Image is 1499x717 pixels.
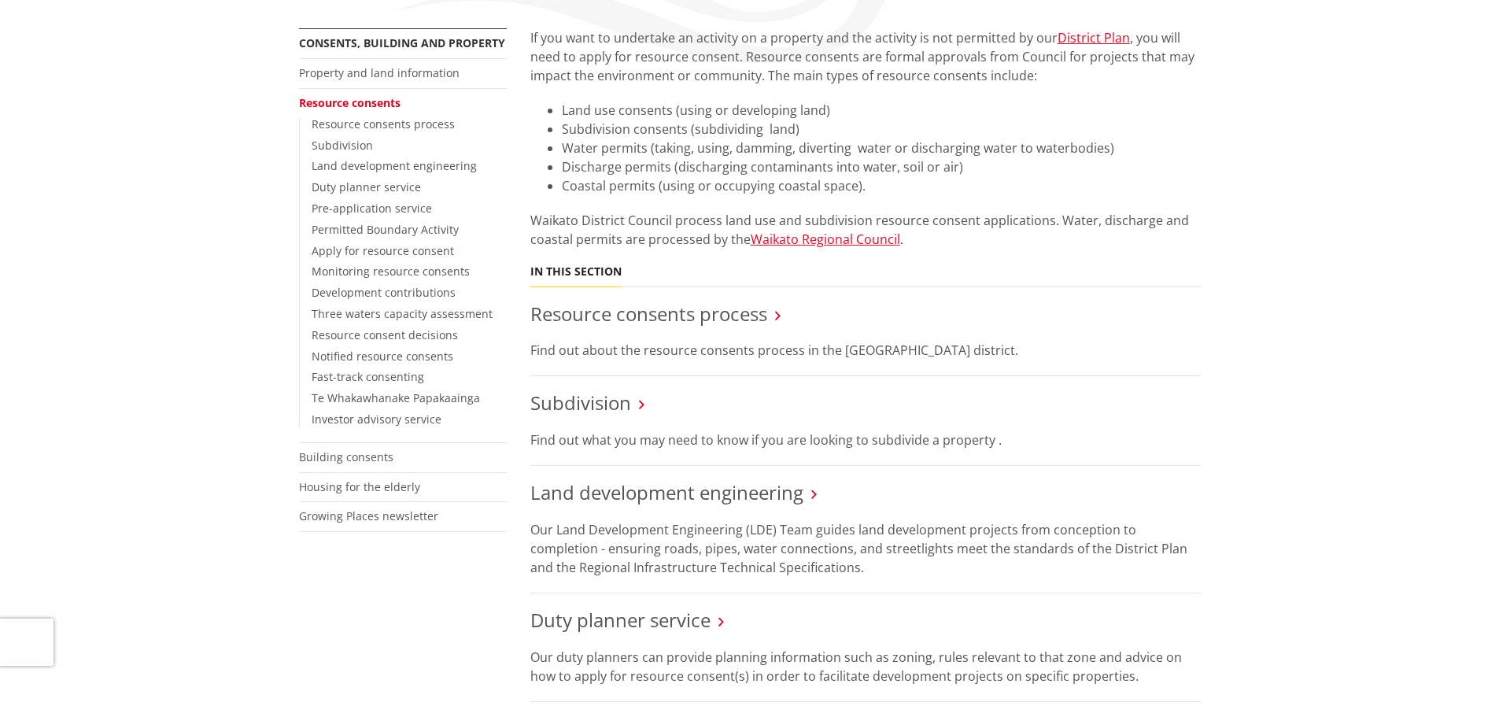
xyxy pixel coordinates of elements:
[562,139,1201,157] li: Water permits (taking, using, damming, diverting water or discharging water to waterbodies)​
[530,607,711,633] a: Duty planner service
[530,390,631,416] a: Subdivision
[530,431,1201,449] p: Find out what you may need to know if you are looking to subdivide a property .
[299,35,505,50] a: Consents, building and property
[530,479,803,505] a: Land development engineering
[312,158,477,173] a: Land development engineering
[562,157,1201,176] li: Discharge permits (discharging contaminants into water, soil or air)​
[299,449,393,464] a: Building consents
[312,201,432,216] a: Pre-application service
[299,65,460,80] a: Property and land information
[1058,29,1130,46] a: District Plan
[312,349,453,364] a: Notified resource consents
[751,231,900,248] a: Waikato Regional Council
[530,648,1201,686] p: Our duty planners can provide planning information such as zoning, rules relevant to that zone an...
[312,222,459,237] a: Permitted Boundary Activity
[299,479,420,494] a: Housing for the elderly
[299,508,438,523] a: Growing Places newsletter
[312,369,424,384] a: Fast-track consenting
[312,243,454,258] a: Apply for resource consent
[312,138,373,153] a: Subdivision
[530,301,767,327] a: Resource consents process
[312,306,493,321] a: Three waters capacity assessment
[312,116,455,131] a: Resource consents process
[530,265,622,279] h5: In this section
[312,285,456,300] a: Development contributions
[562,176,1201,195] li: Coastal permits (using or occupying coastal space).​
[530,28,1201,85] p: If you want to undertake an activity on a property and the activity is not permitted by our , you...
[312,179,421,194] a: Duty planner service
[299,95,401,110] a: Resource consents
[530,211,1201,249] p: Waikato District Council process land use and subdivision resource consent applications. Water, d...
[312,327,458,342] a: Resource consent decisions
[312,412,441,427] a: Investor advisory service
[312,264,470,279] a: Monitoring resource consents
[312,390,480,405] a: Te Whakawhanake Papakaainga
[562,101,1201,120] li: Land use consents (using or developing land)​
[562,120,1201,139] li: Subdivision consents (subdividing land)​
[530,341,1201,360] p: Find out about the resource consents process in the [GEOGRAPHIC_DATA] district.
[530,520,1201,577] p: Our Land Development Engineering (LDE) Team guides land development projects from conception to c...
